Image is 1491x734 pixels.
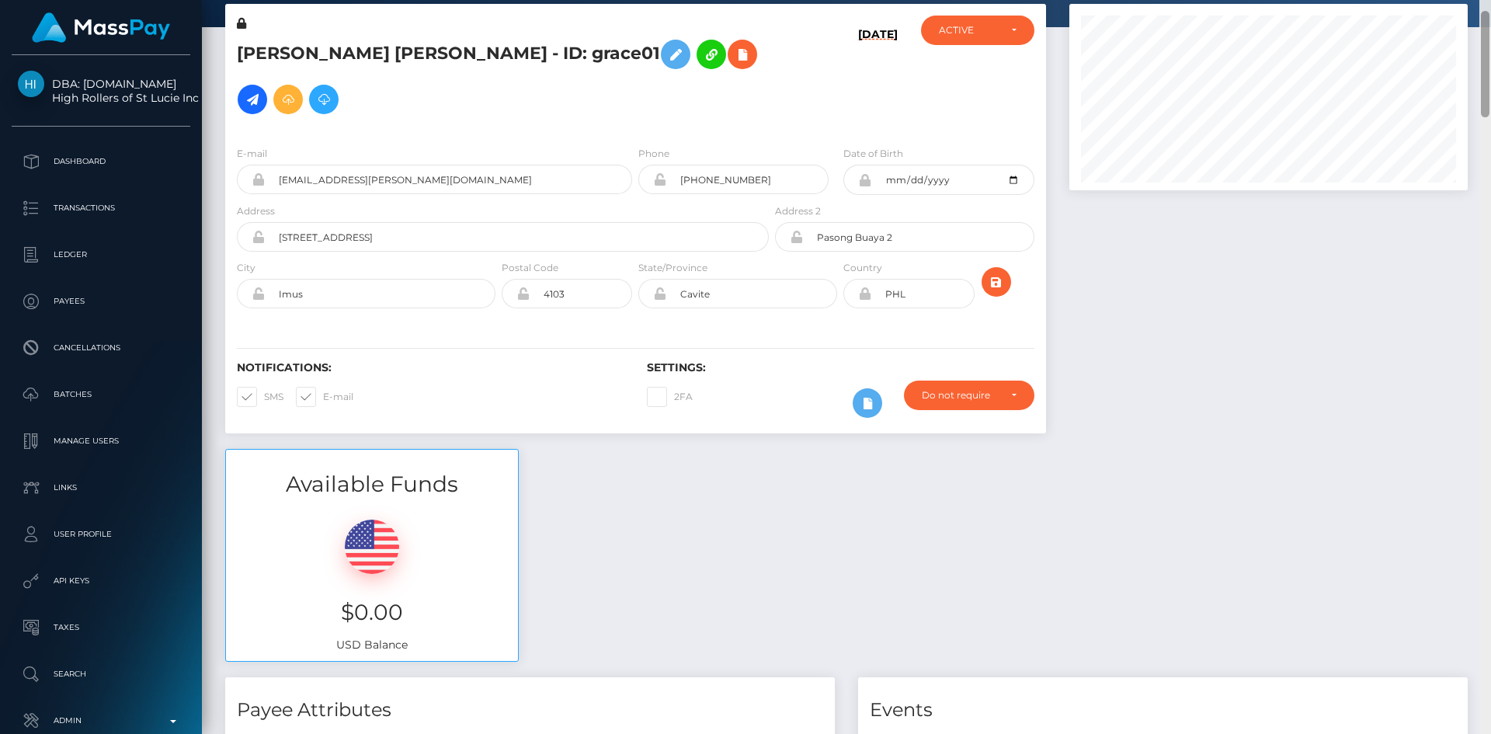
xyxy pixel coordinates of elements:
a: Initiate Payout [238,85,267,114]
div: Do not require [922,389,999,402]
a: User Profile [12,515,190,554]
p: Transactions [18,197,184,220]
a: Cancellations [12,329,190,367]
p: Ledger [18,243,184,266]
a: Payees [12,282,190,321]
div: USD Balance [226,500,518,661]
a: Batches [12,375,190,414]
a: Transactions [12,189,190,228]
label: Address 2 [775,204,821,218]
h6: Settings: [647,361,1034,374]
h3: $0.00 [238,597,506,628]
button: Do not require [904,381,1034,410]
div: ACTIVE [939,24,999,37]
p: Batches [18,383,184,406]
p: Cancellations [18,336,184,360]
label: SMS [237,387,283,407]
label: Phone [638,147,669,161]
a: API Keys [12,562,190,600]
button: ACTIVE [921,16,1034,45]
p: API Keys [18,569,184,593]
label: State/Province [638,261,707,275]
p: Payees [18,290,184,313]
label: City [237,261,255,275]
h6: [DATE] [858,28,898,127]
a: Manage Users [12,422,190,461]
p: User Profile [18,523,184,546]
label: E-mail [296,387,353,407]
span: DBA: [DOMAIN_NAME] High Rollers of St Lucie Inc [12,77,190,105]
img: High Rollers of St Lucie Inc [18,71,44,97]
p: Links [18,476,184,499]
h5: [PERSON_NAME] [PERSON_NAME] - ID: grace01 [237,32,760,122]
label: Date of Birth [843,147,903,161]
a: Search [12,655,190,694]
h4: Payee Attributes [237,697,823,724]
label: Address [237,204,275,218]
img: MassPay Logo [32,12,170,43]
p: Taxes [18,616,184,639]
label: E-mail [237,147,267,161]
h3: Available Funds [226,469,518,499]
p: Search [18,663,184,686]
a: Ledger [12,235,190,274]
a: Links [12,468,190,507]
h6: Notifications: [237,361,624,374]
label: 2FA [647,387,693,407]
a: Taxes [12,608,190,647]
p: Admin [18,709,184,732]
p: Manage Users [18,430,184,453]
h4: Events [870,697,1456,724]
label: Country [843,261,882,275]
p: Dashboard [18,150,184,173]
a: Dashboard [12,142,190,181]
img: USD.png [345,520,399,574]
label: Postal Code [502,261,558,275]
